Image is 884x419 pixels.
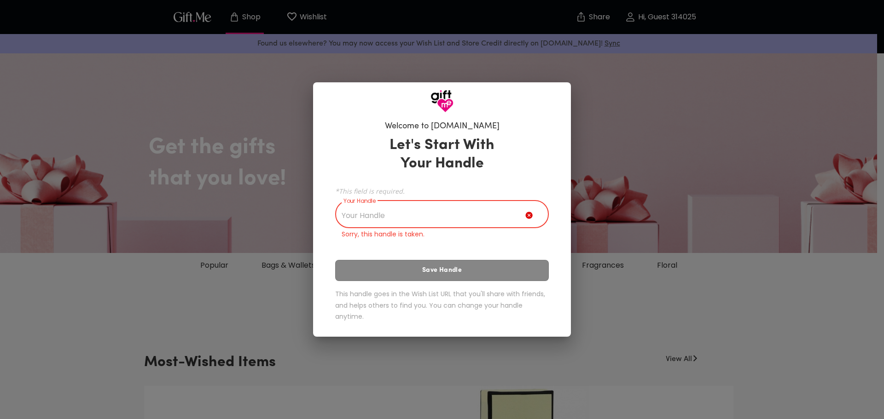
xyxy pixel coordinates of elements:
h3: Let's Start With Your Handle [378,136,506,173]
h6: Welcome to [DOMAIN_NAME] [385,121,500,132]
input: Your Handle [335,202,525,228]
p: Sorry, this handle is taken. [342,230,542,239]
span: *This field is required. [335,187,549,195]
h6: This handle goes in the Wish List URL that you'll share with friends, and helps others to find yo... [335,288,549,322]
img: GiftMe Logo [430,90,454,113]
